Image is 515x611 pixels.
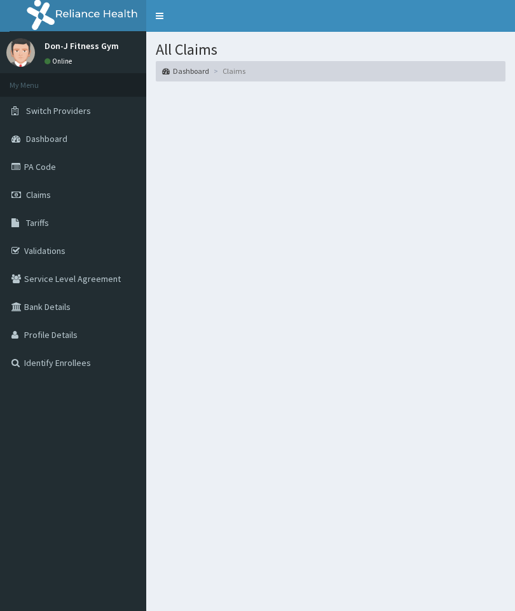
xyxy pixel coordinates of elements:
span: Dashboard [26,133,67,144]
a: Online [45,57,75,66]
a: Dashboard [162,66,209,76]
img: User Image [6,38,35,67]
span: Tariffs [26,217,49,228]
span: Switch Providers [26,105,91,116]
p: Don-J Fitness Gym [45,41,119,50]
li: Claims [210,66,245,76]
span: Claims [26,189,51,200]
h1: All Claims [156,41,505,58]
